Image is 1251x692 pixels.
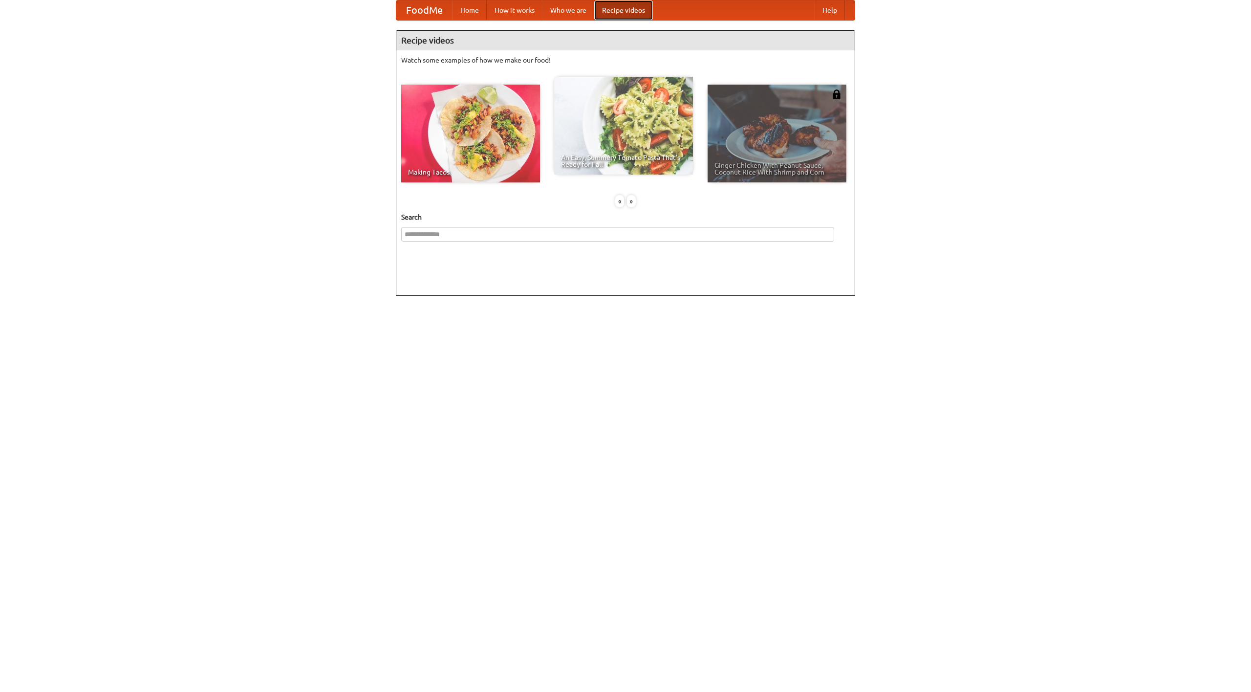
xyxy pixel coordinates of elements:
img: 483408.png [832,89,841,99]
div: » [627,195,636,207]
a: An Easy, Summery Tomato Pasta That's Ready for Fall [554,77,693,175]
a: FoodMe [396,0,453,20]
span: Making Tacos [408,169,533,176]
a: Recipe videos [594,0,653,20]
span: An Easy, Summery Tomato Pasta That's Ready for Fall [561,154,686,168]
h4: Recipe videos [396,31,855,50]
a: Who we are [542,0,594,20]
p: Watch some examples of how we make our food! [401,55,850,65]
a: Making Tacos [401,85,540,182]
a: Home [453,0,487,20]
a: How it works [487,0,542,20]
h5: Search [401,212,850,222]
div: « [615,195,624,207]
a: Help [815,0,845,20]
